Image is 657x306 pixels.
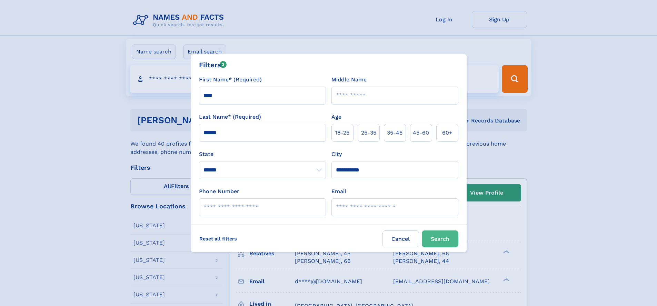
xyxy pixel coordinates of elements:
[331,150,342,158] label: City
[199,150,326,158] label: State
[361,129,376,137] span: 25‑35
[382,230,419,247] label: Cancel
[199,187,239,196] label: Phone Number
[422,230,458,247] button: Search
[195,230,241,247] label: Reset all filters
[331,76,367,84] label: Middle Name
[199,113,261,121] label: Last Name* (Required)
[331,187,346,196] label: Email
[199,76,262,84] label: First Name* (Required)
[331,113,341,121] label: Age
[442,129,452,137] span: 60+
[335,129,349,137] span: 18‑25
[413,129,429,137] span: 45‑60
[387,129,402,137] span: 35‑45
[199,60,227,70] div: Filters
